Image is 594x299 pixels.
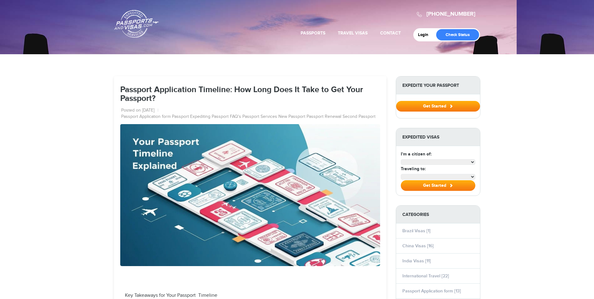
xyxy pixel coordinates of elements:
a: Brazil Visas [1] [402,228,431,233]
strong: Expedited Visas [396,128,480,146]
button: Get Started [401,180,475,191]
strong: Categories [396,206,480,223]
a: Passport Application form [13] [402,288,461,294]
strong: Expedite Your Passport [396,76,480,94]
a: China Visas [16] [402,243,434,249]
a: Passport FAQ's [212,114,241,120]
a: Get Started [396,103,480,108]
a: India Visas [11] [402,258,431,264]
a: International Travel [22] [402,273,449,279]
button: Get Started [396,101,480,112]
a: [PHONE_NUMBER] [426,11,475,18]
a: Contact [380,30,401,36]
a: Passport Services [242,114,277,120]
a: Passport Application form [121,114,171,120]
a: Passport Renewal [307,114,341,120]
a: Login [418,32,433,37]
a: New Passport [278,114,305,120]
a: Travel Visas [338,30,368,36]
a: Passport Expediting [172,114,210,120]
label: I'm a citizen of: [401,151,431,157]
h1: Passport Application Timeline: How Long Does It Take to Get Your Passport? [120,86,380,103]
img: passport-timeline_-_28de80_-_2186b91805bf8f87dc4281b6adbed06c6a56d5ae.jpg [120,124,380,266]
a: Second Passport [343,114,375,120]
label: Traveling to: [401,165,426,172]
a: Passports & [DOMAIN_NAME] [114,10,159,38]
a: Passports [301,30,325,36]
li: Posted on [DATE] [121,108,158,114]
a: Check Status [436,29,479,40]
